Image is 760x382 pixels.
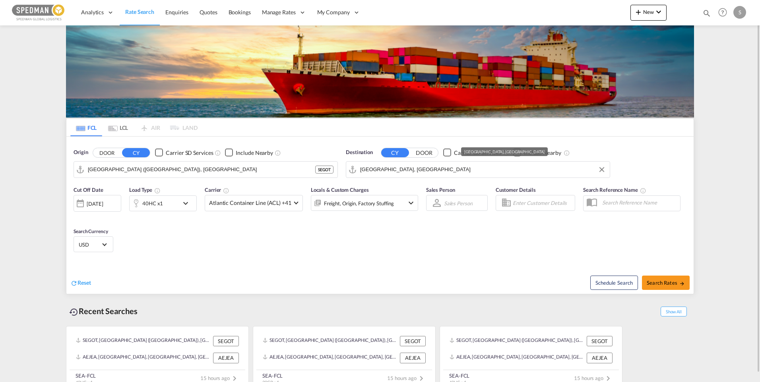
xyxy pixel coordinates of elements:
[66,137,694,294] div: Origin DOOR CY Checkbox No InkUnchecked: Search for CY (Container Yard) services for all selected...
[122,148,150,157] button: CY
[125,8,154,15] span: Rate Search
[346,149,373,156] span: Destination
[443,149,501,157] md-checkbox: Checkbox No Ink
[275,150,281,156] md-icon: Unchecked: Ignores neighbouring ports when fetching rates.Checked : Includes neighbouring ports w...
[387,375,426,381] span: 15 hours ago
[213,336,239,346] div: SEGOT
[229,9,251,15] span: Bookings
[346,162,610,177] md-input-container: Jebel Ali, AEJEA
[654,7,663,17] md-icon: icon-chevron-down
[464,147,545,156] div: [GEOGRAPHIC_DATA], [GEOGRAPHIC_DATA]
[78,279,91,286] span: Reset
[209,199,291,207] span: Atlantic Container Line (ACL) +41
[634,7,643,17] md-icon: icon-plus 400-fg
[70,119,198,136] md-pagination-wrapper: Use the left and right arrow keys to navigate between tabs
[66,302,141,320] div: Recent Searches
[311,187,369,193] span: Locals & Custom Charges
[78,239,109,250] md-select: Select Currency: $ USDUnited States Dollar
[598,197,680,208] input: Search Reference Name
[129,195,197,211] div: 40HC x1icon-chevron-down
[574,375,613,381] span: 15 hours ago
[166,149,213,157] div: Carrier SD Services
[702,9,711,17] md-icon: icon-magnify
[205,187,229,193] span: Carrier
[200,9,217,15] span: Quotes
[400,353,426,363] div: AEJEA
[74,211,79,222] md-datepicker: Select
[88,164,315,176] input: Search by Port
[129,187,161,193] span: Load Type
[381,148,409,157] button: CY
[640,187,646,194] md-icon: Your search will be saved by the below given name
[443,197,473,209] md-select: Sales Person
[155,149,213,157] md-checkbox: Checkbox No Ink
[449,372,469,379] div: SEA-FCL
[450,336,585,346] div: SEGOT, Gothenburg (Goteborg), Sweden, Northern Europe, Europe
[236,149,273,157] div: Include Nearby
[74,228,108,234] span: Search Currency
[513,197,572,209] input: Enter Customer Details
[524,149,561,157] div: Include Nearby
[583,187,646,193] span: Search Reference Name
[76,353,211,363] div: AEJEA, Jebel Ali, United Arab Emirates, Middle East, Middle East
[81,8,104,16] span: Analytics
[79,241,101,248] span: USD
[93,148,121,157] button: DOOR
[647,280,685,286] span: Search Rates
[76,336,211,346] div: SEGOT, Gothenburg (Goteborg), Sweden, Northern Europe, Europe
[716,6,729,19] span: Help
[311,195,418,211] div: Freight Origin Factory Stuffingicon-chevron-down
[642,276,690,290] button: Search Ratesicon-arrow-right
[142,198,163,209] div: 40HC x1
[263,336,398,346] div: SEGOT, Gothenburg (Goteborg), Sweden, Northern Europe, Europe
[66,25,694,118] img: LCL+%26+FCL+BACKGROUND.png
[702,9,711,21] div: icon-magnify
[406,198,416,208] md-icon: icon-chevron-down
[70,119,102,136] md-tab-item: FCL
[716,6,733,20] div: Help
[496,187,536,193] span: Customer Details
[74,187,103,193] span: Cut Off Date
[74,149,88,156] span: Origin
[223,187,229,194] md-icon: The selected Trucker/Carrierwill be displayed in the rate results If the rates are from another f...
[262,372,283,379] div: SEA-FCL
[661,307,687,316] span: Show All
[69,307,79,317] md-icon: icon-backup-restore
[400,336,426,346] div: SEGOT
[360,164,606,176] input: Search by Port
[70,279,91,287] div: icon-refreshReset
[590,276,638,290] button: Note: By default Schedule search will only considerorigin ports, destination ports and cut off da...
[12,4,66,21] img: c12ca350ff1b11efb6b291369744d907.png
[564,150,570,156] md-icon: Unchecked: Ignores neighbouring ports when fetching rates.Checked : Includes neighbouring ports w...
[263,353,398,363] div: AEJEA, Jebel Ali, United Arab Emirates, Middle East, Middle East
[426,187,455,193] span: Sales Person
[630,5,667,21] button: icon-plus 400-fgNewicon-chevron-down
[315,166,333,174] div: SEGOT
[587,336,613,346] div: SEGOT
[733,6,746,19] div: S
[324,198,394,209] div: Freight Origin Factory Stuffing
[679,281,685,286] md-icon: icon-arrow-right
[181,199,194,208] md-icon: icon-chevron-down
[213,353,239,363] div: AEJEA
[74,195,121,212] div: [DATE]
[513,149,561,157] md-checkbox: Checkbox No Ink
[70,280,78,287] md-icon: icon-refresh
[450,353,585,363] div: AEJEA, Jebel Ali, United Arab Emirates, Middle East, Middle East
[215,150,221,156] md-icon: Unchecked: Search for CY (Container Yard) services for all selected carriers.Checked : Search for...
[410,148,438,157] button: DOOR
[596,164,608,176] button: Clear Input
[154,187,161,194] md-icon: icon-information-outline
[454,149,501,157] div: Carrier SD Services
[634,9,663,15] span: New
[165,9,188,15] span: Enquiries
[74,162,337,177] md-input-container: Gothenburg (Goteborg), SEGOT
[262,8,296,16] span: Manage Rates
[225,149,273,157] md-checkbox: Checkbox No Ink
[76,372,96,379] div: SEA-FCL
[317,8,350,16] span: My Company
[200,375,239,381] span: 15 hours ago
[587,353,613,363] div: AEJEA
[87,200,103,207] div: [DATE]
